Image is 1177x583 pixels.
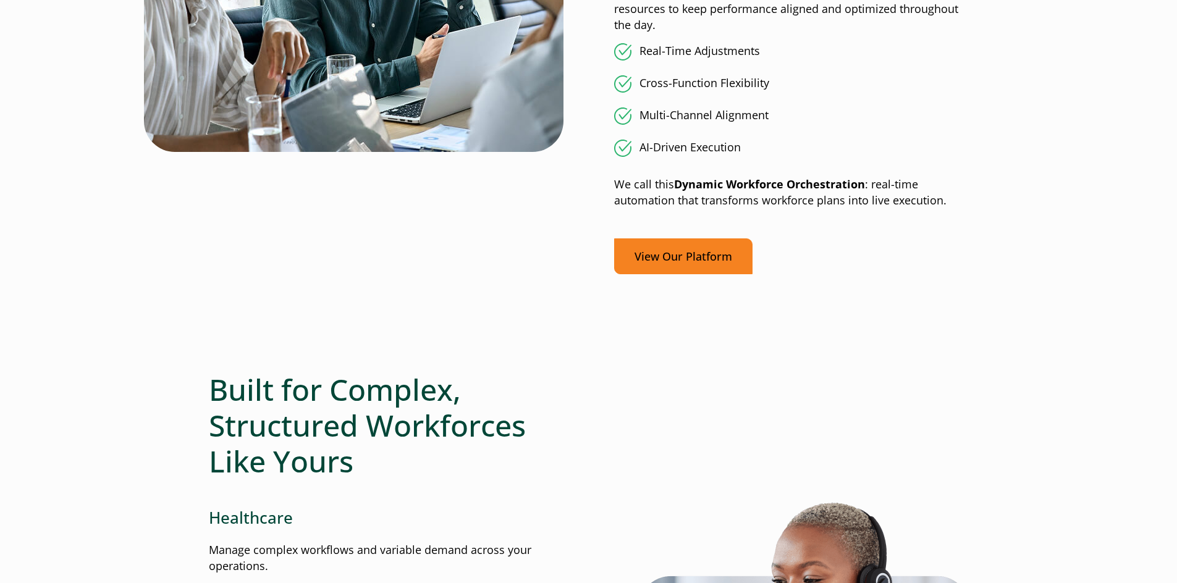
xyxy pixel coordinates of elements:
li: Multi-Channel Alignment [614,107,969,125]
p: Manage complex workflows and variable demand across your operations. [209,542,589,574]
a: View Our Platform [614,238,753,275]
h3: Healthcare [209,508,589,527]
h2: Built for Complex, Structured Workforces Like Yours [209,372,589,479]
li: AI-Driven Execution [614,140,969,157]
strong: Dynamic Workforce Orchestration [674,177,865,191]
li: Real-Time Adjustments [614,43,969,61]
p: We call this : real-time automation that transforms workforce plans into live execution. [614,177,969,209]
li: Cross-Function Flexibility [614,75,969,93]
